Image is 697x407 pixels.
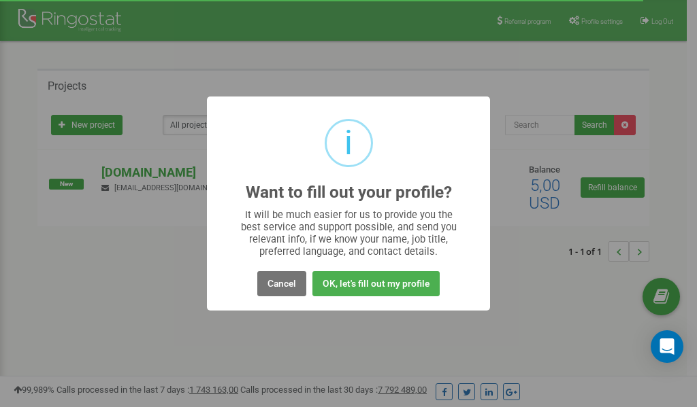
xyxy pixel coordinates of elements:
[234,209,464,258] div: It will be much easier for us to provide you the best service and support possible, and send you ...
[651,330,683,363] div: Open Intercom Messenger
[344,121,353,165] div: i
[257,271,306,296] button: Cancel
[246,183,452,202] h2: Want to fill out your profile?
[312,271,440,296] button: OK, let's fill out my profile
